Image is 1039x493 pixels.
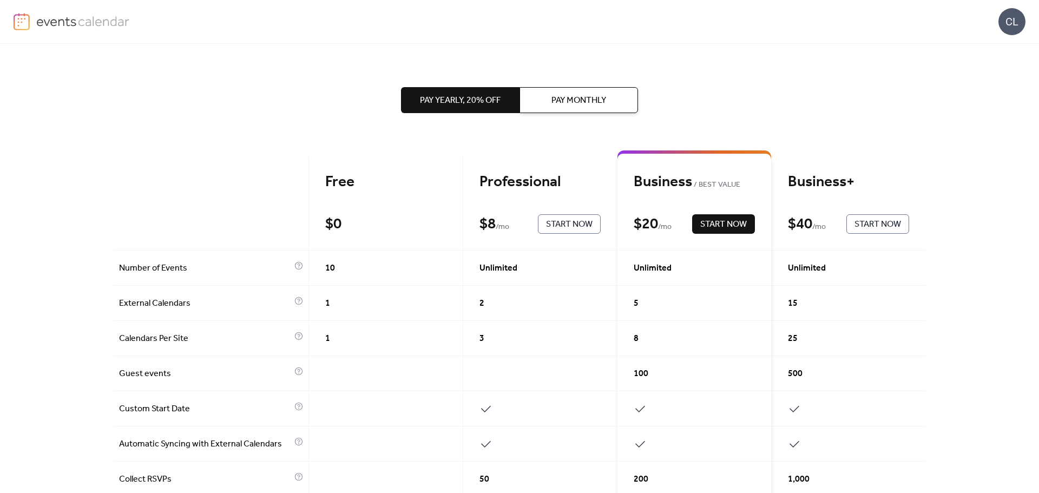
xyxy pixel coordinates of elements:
[998,8,1025,35] div: CL
[788,173,909,192] div: Business+
[119,367,292,380] span: Guest events
[119,332,292,345] span: Calendars Per Site
[634,215,658,234] div: $ 20
[658,221,672,234] span: / mo
[788,215,812,234] div: $ 40
[479,215,496,234] div: $ 8
[119,297,292,310] span: External Calendars
[479,297,484,310] span: 2
[36,13,130,29] img: logo-type
[788,367,803,380] span: 500
[479,173,601,192] div: Professional
[551,94,606,107] span: Pay Monthly
[812,221,826,234] span: / mo
[496,221,509,234] span: / mo
[788,473,810,486] span: 1,000
[538,214,601,234] button: Start Now
[325,215,341,234] div: $ 0
[634,262,672,275] span: Unlimited
[479,262,517,275] span: Unlimited
[634,332,639,345] span: 8
[788,297,798,310] span: 15
[479,473,489,486] span: 50
[519,87,638,113] button: Pay Monthly
[692,179,740,192] span: BEST VALUE
[479,332,484,345] span: 3
[634,473,648,486] span: 200
[846,214,909,234] button: Start Now
[325,173,446,192] div: Free
[119,473,292,486] span: Collect RSVPs
[692,214,755,234] button: Start Now
[119,403,292,416] span: Custom Start Date
[634,297,639,310] span: 5
[788,262,826,275] span: Unlimited
[788,332,798,345] span: 25
[634,367,648,380] span: 100
[325,262,335,275] span: 10
[325,332,330,345] span: 1
[14,13,30,30] img: logo
[119,438,292,451] span: Automatic Syncing with External Calendars
[420,94,501,107] span: Pay Yearly, 20% off
[325,297,330,310] span: 1
[634,173,755,192] div: Business
[854,218,901,231] span: Start Now
[700,218,747,231] span: Start Now
[119,262,292,275] span: Number of Events
[401,87,519,113] button: Pay Yearly, 20% off
[546,218,593,231] span: Start Now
